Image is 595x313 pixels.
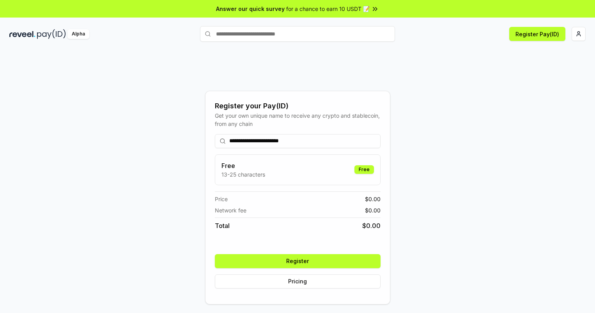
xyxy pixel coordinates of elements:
[37,29,66,39] img: pay_id
[354,165,374,174] div: Free
[509,27,565,41] button: Register Pay(ID)
[215,274,381,288] button: Pricing
[215,221,230,230] span: Total
[286,5,370,13] span: for a chance to earn 10 USDT 📝
[215,101,381,111] div: Register your Pay(ID)
[9,29,35,39] img: reveel_dark
[216,5,285,13] span: Answer our quick survey
[215,195,228,203] span: Price
[221,170,265,179] p: 13-25 characters
[215,206,246,214] span: Network fee
[362,221,381,230] span: $ 0.00
[365,206,381,214] span: $ 0.00
[215,254,381,268] button: Register
[215,111,381,128] div: Get your own unique name to receive any crypto and stablecoin, from any chain
[365,195,381,203] span: $ 0.00
[67,29,89,39] div: Alpha
[221,161,265,170] h3: Free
